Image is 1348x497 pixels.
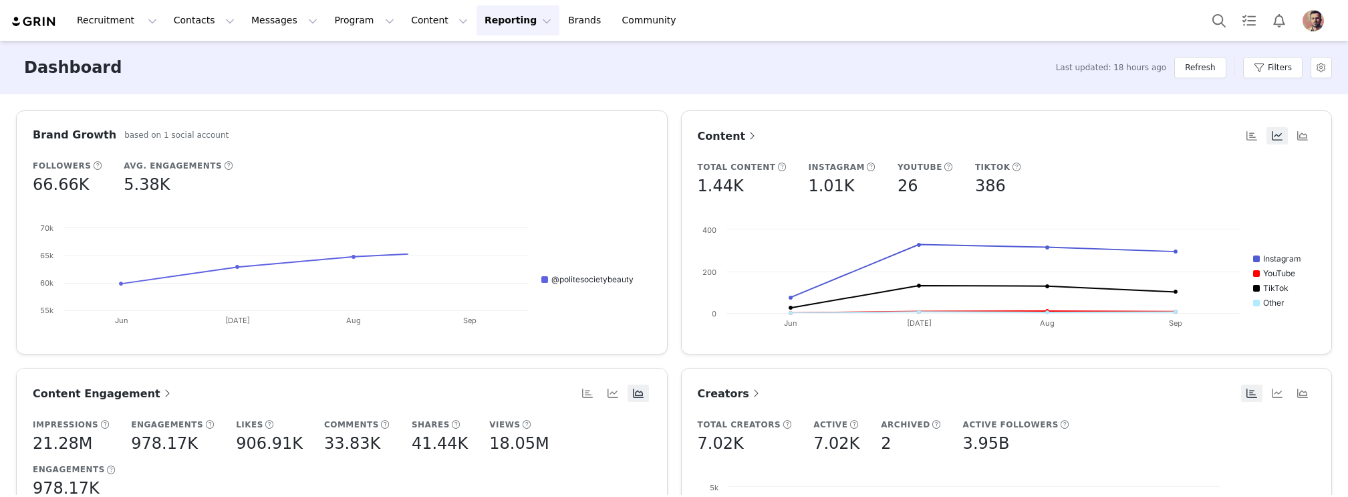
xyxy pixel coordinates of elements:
[33,127,116,143] h3: Brand Growth
[33,385,174,402] a: Content Engagement
[808,161,865,173] h5: Instagram
[40,223,53,233] text: 70k
[225,316,250,325] text: [DATE]
[698,130,759,142] span: Content
[124,129,229,141] h5: based on 1 social account
[698,387,763,400] span: Creators
[614,5,690,35] a: Community
[898,161,942,173] h5: YouTube
[412,419,450,431] h5: Shares
[1295,10,1337,31] button: Profile
[1056,62,1167,74] span: Last updated: 18 hours ago
[1264,5,1294,35] button: Notifications
[698,431,744,456] h5: 7.02K
[963,419,1059,431] h5: Active Followers
[489,419,520,431] h5: Views
[698,419,781,431] h5: Total Creators
[403,5,476,35] button: Content
[236,431,303,456] h5: 906.91K
[33,464,105,476] h5: Engagements
[477,5,559,35] button: Reporting
[1243,57,1303,78] button: Filters
[881,431,891,456] h5: 2
[131,431,198,456] h5: 978.17K
[115,316,128,325] text: Jun
[24,56,122,80] h3: Dashboard
[243,5,325,35] button: Messages
[124,160,222,172] h5: Avg. Engagements
[40,251,53,260] text: 65k
[698,174,744,198] h5: 1.44K
[1174,57,1226,78] button: Refresh
[166,5,243,35] button: Contacts
[69,5,165,35] button: Recruitment
[906,318,931,328] text: [DATE]
[1234,5,1264,35] a: Tasks
[33,431,92,456] h5: 21.28M
[40,306,53,315] text: 55k
[489,431,549,456] h5: 18.05M
[1204,5,1234,35] button: Search
[1263,268,1295,278] text: YouTube
[710,483,718,492] text: 5k
[1263,254,1301,264] text: Instagram
[236,419,263,431] h5: Likes
[698,128,759,144] a: Content
[813,431,859,456] h5: 7.02K
[784,318,797,328] text: Jun
[412,431,468,456] h5: 41.44K
[975,161,1010,173] h5: TikTok
[324,431,380,456] h5: 33.83K
[1263,283,1289,293] text: TikTok
[11,15,57,28] img: grin logo
[702,225,716,235] text: 400
[33,173,89,197] h5: 66.66K
[813,419,847,431] h5: Active
[712,309,716,318] text: 0
[963,431,1010,456] h5: 3.95B
[346,316,361,325] text: Aug
[881,419,930,431] h5: Archived
[1169,318,1182,328] text: Sep
[1303,10,1324,31] img: 9e9bd10f-9b1f-4a21-a9fa-9dc00838f1f3.jpg
[1040,318,1055,328] text: Aug
[33,160,91,172] h5: Followers
[326,5,402,35] button: Program
[560,5,613,35] a: Brands
[463,316,477,325] text: Sep
[33,419,98,431] h5: Impressions
[808,174,854,198] h5: 1.01K
[702,268,716,277] text: 200
[1263,298,1285,308] text: Other
[324,419,379,431] h5: Comments
[898,174,918,198] h5: 26
[698,385,763,402] a: Creators
[131,419,203,431] h5: Engagements
[698,161,776,173] h5: Total Content
[551,274,634,284] text: @politesocietybeauty
[124,173,170,197] h5: 5.38K
[40,278,53,288] text: 60k
[975,174,1006,198] h5: 386
[33,387,174,400] span: Content Engagement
